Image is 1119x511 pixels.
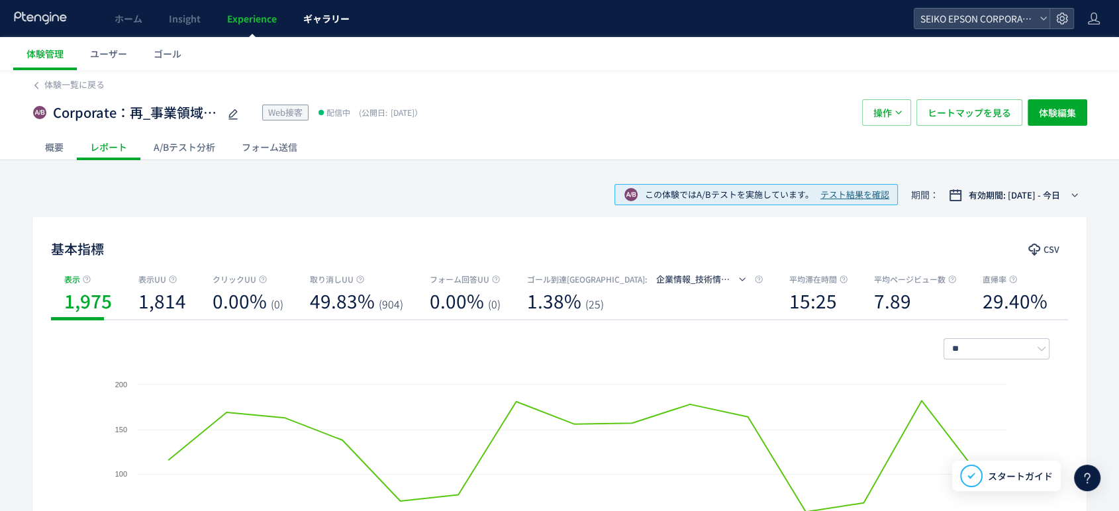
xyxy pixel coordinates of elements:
[356,107,422,118] span: [DATE]）
[26,47,64,60] span: 体験管理
[527,287,581,314] b: 1.38%
[873,99,892,126] span: 操作
[169,12,201,25] span: Insight
[213,287,267,314] b: 0.00%
[983,287,1047,314] b: 29.40%
[1044,239,1059,260] span: CSV
[303,12,350,25] span: ギャラリー
[64,273,80,286] span: 表示
[138,273,166,286] span: 表示UU
[138,287,186,314] b: 1,814
[585,296,604,312] span: (25)
[874,287,911,314] b: 7.89
[379,296,403,312] span: (904)
[154,47,181,60] span: ゴール
[928,99,1011,126] span: ヒートマップを見る
[1028,99,1087,126] button: 体験編集
[115,470,127,478] text: 100
[90,47,127,60] span: ユーザー
[969,189,1060,202] span: 有効期間: [DATE] - 今日
[1022,239,1068,260] button: CSV
[789,273,837,286] span: 平均滞在時間
[940,185,1087,206] button: 有効期間: [DATE] - 今日
[911,184,939,206] span: 期間：
[77,134,140,160] div: レポート
[115,426,127,434] text: 150
[862,99,911,126] button: 操作
[44,78,105,91] span: 体験一覧に戻る
[988,469,1053,483] span: スタートガイド
[916,9,1034,28] span: SEIKO EPSON CORPORATION
[820,189,889,201] span: テスト結果を確認
[430,287,484,314] b: 0.00%
[228,134,311,160] div: フォーム送信
[115,12,142,25] span: ホーム
[789,287,837,314] b: 15:25
[645,273,648,286] span: :
[32,134,77,160] div: 概要
[488,296,501,312] span: (0)
[359,107,387,118] span: (公開日:
[656,273,846,285] span: 企業情報_技術情報アンケート_製品購入検討はい
[326,106,350,119] span: 配信中
[268,106,303,118] span: Web接客
[53,103,219,122] span: Corporate：再_事業領域訪問ユーザー属性調査_製品購入検討
[1039,99,1076,126] span: 体験編集
[645,189,814,201] span: この体験ではA/Bテストを実施しています。
[916,99,1022,126] button: ヒートマップを見る
[213,273,256,286] span: クリックUU
[874,273,946,286] span: 平均ページビュー数
[271,296,283,312] span: (0)
[115,381,127,389] text: 200
[527,273,645,286] span: ゴール到達[GEOGRAPHIC_DATA]
[51,238,104,259] h2: 基本指標
[140,134,228,160] div: A/Bテスト分析
[310,287,375,314] b: 49.83%
[983,273,1006,286] span: 直帰率
[648,269,752,290] button: 企業情報_技術情報アンケート_製品購入検討はい
[227,12,277,25] span: Experience
[430,273,489,286] span: フォーム回答UU
[64,287,112,314] b: 1,975
[310,273,354,286] span: 取り消しUU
